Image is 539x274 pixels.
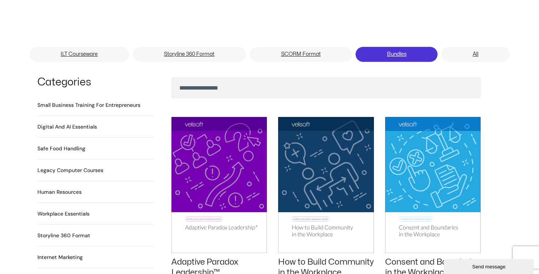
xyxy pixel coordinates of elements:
a: Visit product category Human Resources [37,188,82,196]
a: Visit product category Small Business Training for Entrepreneurs [37,101,140,109]
iframe: chat widget [444,258,535,274]
a: Visit product category Legacy Computer Courses [37,166,103,174]
h2: Internet Marketing [37,253,83,261]
h2: Human Resources [37,188,82,196]
h2: Workplace Essentials [37,210,89,218]
h2: Storyline 360 Format [37,232,90,240]
a: Visit product category Internet Marketing [37,253,83,261]
a: All [441,47,509,62]
h2: Digital and AI Essentials [37,123,97,131]
a: Visit product category Digital and AI Essentials [37,123,97,131]
a: ILT Courseware [30,47,129,62]
a: Visit product category Storyline 360 Format [37,232,90,240]
nav: Menu [30,47,510,64]
h2: Safe Food Handling [37,145,85,153]
a: Bundles [356,47,438,62]
a: Visit product category Workplace Essentials [37,210,89,218]
h2: Small Business Training for Entrepreneurs [37,101,140,109]
h1: Categories [37,77,153,88]
h2: Legacy Computer Courses [37,166,103,174]
a: SCORM Format [250,47,352,62]
a: Storyline 360 Format [133,47,246,62]
a: Visit product category Safe Food Handling [37,145,85,153]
